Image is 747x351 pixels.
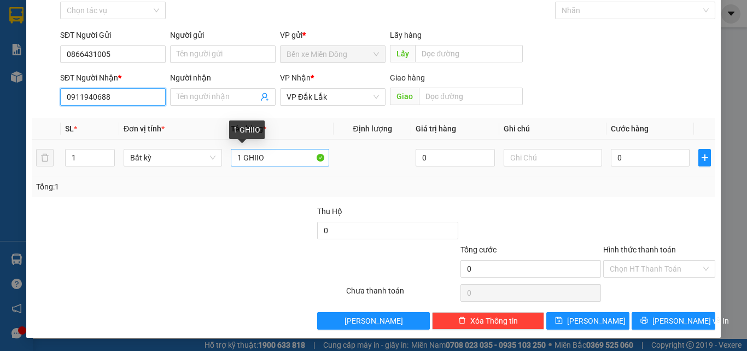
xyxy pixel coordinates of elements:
button: save[PERSON_NAME] [546,312,630,330]
div: Tổng: 1 [36,181,289,193]
span: Giao hàng [390,73,425,82]
span: VP Đắk Lắk [287,89,379,105]
span: Bất kỳ [130,149,215,166]
b: Quán nước dãy 8 - D07, BX Miền Đông 292 Đinh Bộ Lĩnh [5,72,73,117]
span: environment [75,61,83,68]
span: Xóa Thông tin [470,315,518,327]
button: [PERSON_NAME] [317,312,429,330]
span: Giao [390,88,419,105]
span: Đơn vị tính [124,124,165,133]
span: environment [5,73,13,80]
span: VP Nhận [280,73,311,82]
span: printer [640,317,648,325]
div: SĐT Người Gửi [60,29,166,41]
div: SĐT Người Nhận [60,72,166,84]
span: user-add [260,93,269,101]
span: [PERSON_NAME] và In [652,315,729,327]
span: delete [458,317,466,325]
span: Giá trị hàng [416,124,456,133]
input: Dọc đường [415,45,523,62]
input: 0 [416,149,494,166]
div: Người gửi [170,29,276,41]
button: plus [698,149,711,166]
div: 1 GHIIO [229,120,265,139]
button: deleteXóa Thông tin [432,312,544,330]
div: Chưa thanh toán [345,285,459,304]
span: SL [65,124,74,133]
span: Lấy hàng [390,31,422,39]
span: plus [699,153,710,162]
input: Dọc đường [419,88,523,105]
span: Tổng cước [460,245,497,254]
th: Ghi chú [499,118,606,140]
button: delete [36,149,54,166]
div: Người nhận [170,72,276,84]
li: VP Bến xe Miền Đông [5,47,75,71]
label: Hình thức thanh toán [603,245,676,254]
span: [PERSON_NAME] [567,315,626,327]
button: printer[PERSON_NAME] và In [632,312,715,330]
li: VP VP Đắk Lắk [75,47,145,59]
span: Lấy [390,45,415,62]
span: Tên hàng [231,124,266,133]
input: Ghi Chú [504,149,602,166]
li: Quý Thảo [5,5,159,26]
span: Định lượng [353,124,392,133]
div: VP gửi [280,29,386,41]
input: VD: Bàn, Ghế [231,149,329,166]
span: Cước hàng [611,124,649,133]
span: Bến xe Miền Đông [287,46,379,62]
span: save [555,317,563,325]
span: [PERSON_NAME] [345,315,403,327]
span: Thu Hộ [317,207,342,216]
